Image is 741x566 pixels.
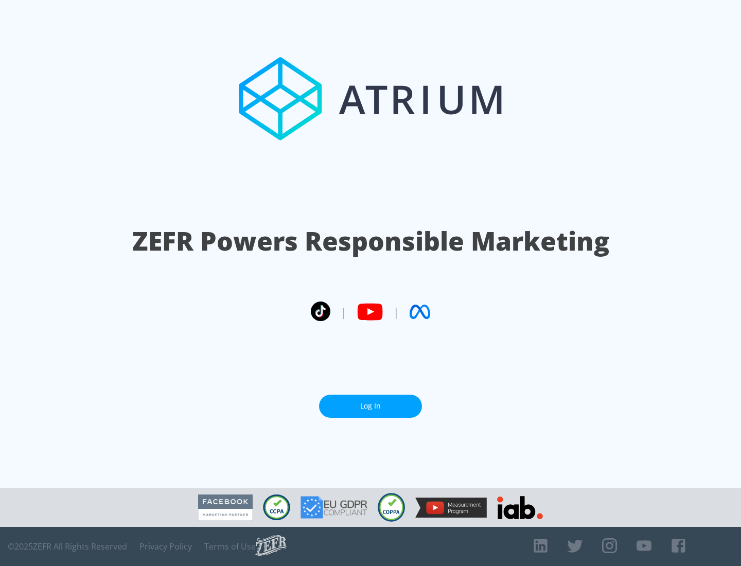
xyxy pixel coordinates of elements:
span: | [393,304,399,320]
span: © 2025 ZEFR All Rights Reserved [8,541,127,552]
span: | [341,304,347,320]
img: GDPR Compliant [301,496,367,519]
a: Log In [319,395,422,418]
img: YouTube Measurement Program [415,498,487,518]
a: Privacy Policy [139,541,192,552]
h1: ZEFR Powers Responsible Marketing [132,223,609,259]
img: CCPA Compliant [263,494,290,520]
img: IAB [497,496,543,519]
img: Facebook Marketing Partner [198,494,253,521]
a: Terms of Use [204,541,256,552]
img: COPPA Compliant [378,493,405,522]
